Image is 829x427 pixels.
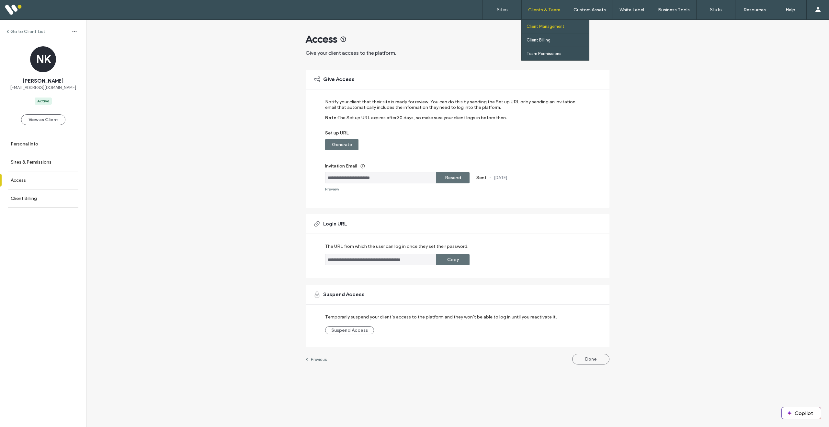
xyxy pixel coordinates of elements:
button: View as Client [21,114,65,125]
label: The Set up URL expires after 30 days, so make sure your client logs in before then. [337,115,507,130]
div: NK [30,46,56,72]
a: Client Management [527,20,589,33]
label: Business Tools [658,7,690,13]
label: Personal Info [11,141,38,147]
span: Suspend Access [323,291,365,298]
label: Previous [311,357,327,362]
div: Preview [325,187,339,191]
label: Client Billing [11,196,37,201]
span: Give Access [323,76,355,83]
label: [DATE] [494,175,507,180]
label: Sites & Permissions [11,159,51,165]
label: Clients & Team [528,7,560,13]
button: Copilot [782,407,821,419]
label: Client Management [527,24,564,29]
span: [PERSON_NAME] [23,77,63,85]
label: Notify your client that their site is ready for review. You can do this by sending the Set up URL... [325,99,581,115]
label: Temporarily suspend your client’s access to the platform and they won’t be able to log in until y... [325,311,557,323]
label: Copy [447,254,459,266]
label: Custom Assets [573,7,606,13]
a: Previous [306,357,327,362]
label: Sent [476,175,486,180]
button: Done [572,354,609,364]
label: Client Billing [527,38,551,42]
label: White Label [619,7,644,13]
span: Give your client access to the platform. [306,50,396,56]
label: Sites [497,7,508,13]
label: Generate [332,139,352,151]
span: Access [306,33,337,46]
label: Help [786,7,795,13]
a: Team Permissions [527,47,589,60]
label: Access [11,178,26,183]
span: Login URL [323,220,347,227]
label: Invitation Email [325,160,581,172]
label: Note: [325,115,337,130]
label: Go to Client List [10,29,45,34]
span: [EMAIL_ADDRESS][DOMAIN_NAME] [10,85,76,91]
label: Resources [744,7,766,13]
div: Active [37,98,49,104]
label: Set up URL [325,130,581,139]
span: Help [15,5,28,10]
label: The URL from which the user can log in once they set their password. [325,244,469,254]
label: Team Permissions [527,51,562,56]
label: Stats [710,7,722,13]
label: Resend [445,172,461,184]
button: Suspend Access [325,326,374,334]
a: Client Billing [527,33,589,47]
